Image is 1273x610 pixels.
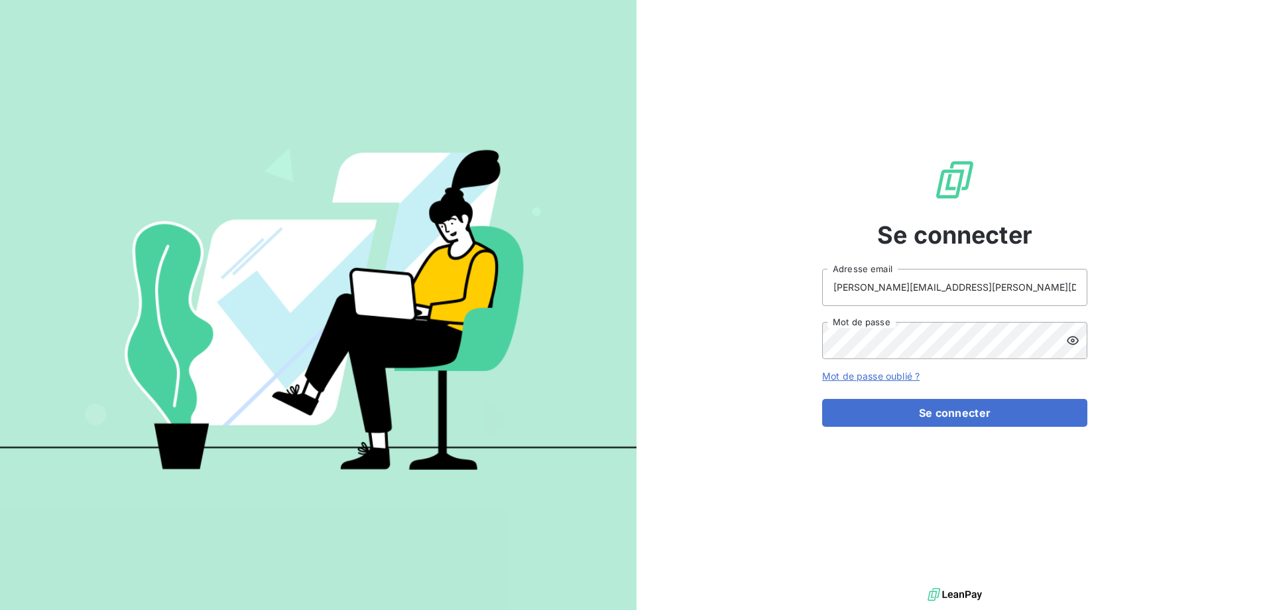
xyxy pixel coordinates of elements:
[877,217,1032,253] span: Se connecter
[822,370,920,382] a: Mot de passe oublié ?
[822,399,1087,427] button: Se connecter
[822,269,1087,306] input: placeholder
[928,585,982,605] img: logo
[934,159,976,201] img: Logo LeanPay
